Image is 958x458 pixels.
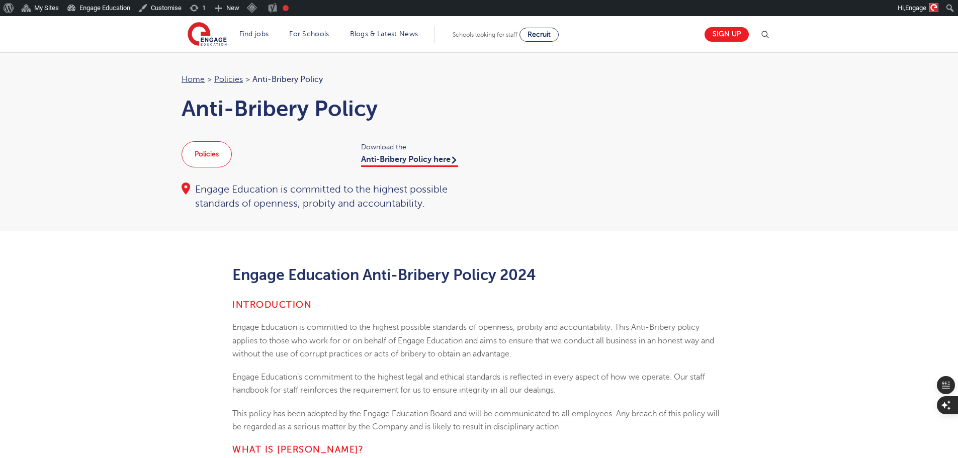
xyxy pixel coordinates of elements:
div: Engage Education is committed to the highest possible standards of openness, probity and accounta... [182,182,469,211]
a: Policies [214,75,243,84]
a: Anti-Bribery Policy here [361,155,458,167]
a: Sign up [705,27,749,42]
span: Engage Education is committed to the highest possible standards of openness, probity and accounta... [232,323,714,358]
a: Recruit [519,28,559,42]
span: Download the [361,141,469,153]
span: Recruit [528,31,551,38]
span: Anti-Bribery Policy [252,73,323,86]
strong: Engage Education Anti-Bribery Policy 2024 [232,266,536,284]
b: What is [PERSON_NAME]? [232,444,364,454]
span: Schools looking for staff [453,31,517,38]
span: > [207,75,212,84]
span: This policy has been adopted by the Engage Education Board and will be communicated to all employ... [232,409,720,431]
a: Find jobs [239,30,269,38]
img: Engage Education [188,22,227,47]
b: Introduction [232,300,312,310]
nav: breadcrumb [182,73,469,86]
a: Home [182,75,205,84]
span: Engage Education’s commitment to the highest legal and ethical standards is reflected in every as... [232,373,705,395]
span: Engage [905,4,926,12]
span: > [245,75,250,84]
a: Policies [182,141,232,167]
div: Focus keyphrase not set [283,5,289,11]
a: Blogs & Latest News [350,30,418,38]
a: For Schools [289,30,329,38]
h1: Anti-Bribery Policy [182,96,469,121]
